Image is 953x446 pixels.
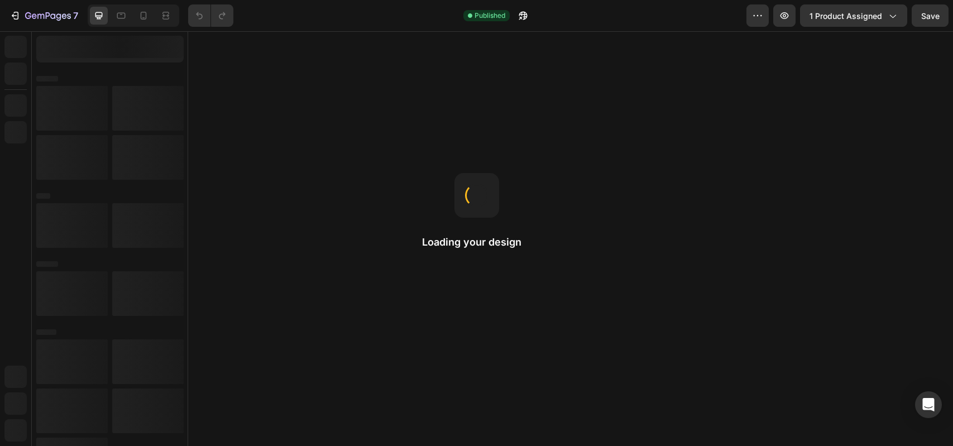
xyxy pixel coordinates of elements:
button: Save [912,4,949,27]
button: 1 product assigned [800,4,907,27]
button: 7 [4,4,83,27]
div: Undo/Redo [188,4,233,27]
p: 7 [73,9,78,22]
div: Open Intercom Messenger [915,391,942,418]
h2: Loading your design [422,236,531,249]
span: Save [921,11,940,21]
span: Published [475,11,505,21]
span: 1 product assigned [810,10,882,22]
